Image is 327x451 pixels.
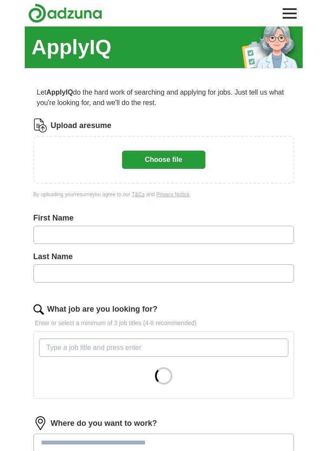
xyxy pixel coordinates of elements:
[33,191,294,198] div: By uploading your resume you agree to our and .
[156,191,190,198] a: Privacy Notice
[32,32,112,63] h1: ApplyIQ
[47,303,158,315] label: What job are you looking for?
[33,212,294,224] label: First Name
[33,251,294,263] label: Last Name
[33,119,47,132] img: CV Icon
[132,191,145,198] a: T&Cs
[33,319,294,328] p: Enter or select a minimum of 3 job titles (4-8 recommended)
[46,89,73,96] strong: ApplyIQ
[280,4,299,23] button: Toggle main navigation menu
[39,339,288,357] input: Type a job title and press enter
[33,304,44,315] img: search.png
[51,120,112,132] label: Upload a resume
[122,151,205,169] button: Choose file
[28,3,102,23] img: Adzuna logo
[33,416,47,430] img: location.png
[51,418,157,429] label: Where do you want to work?
[33,84,294,112] p: Let do the hard work of searching and applying for jobs. Just tell us what you're looking for, an...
